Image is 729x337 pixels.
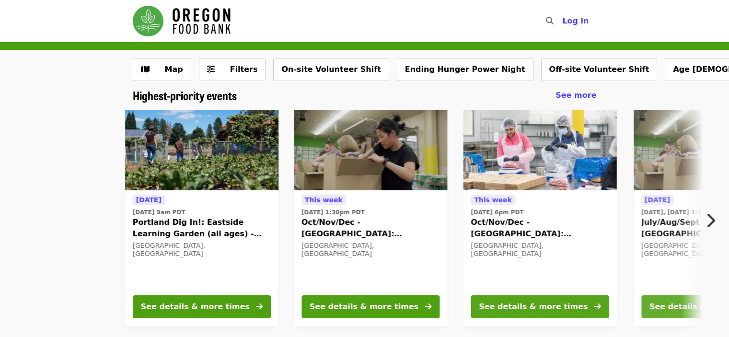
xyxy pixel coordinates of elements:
span: Oct/Nov/Dec - [GEOGRAPHIC_DATA]: Repack/Sort (age [DEMOGRAPHIC_DATA]+) [471,217,609,240]
span: Highest-priority events [133,87,237,104]
div: [GEOGRAPHIC_DATA], [GEOGRAPHIC_DATA] [133,242,271,258]
img: Oct/Nov/Dec - Portland: Repack/Sort (age 8+) organized by Oregon Food Bank [294,110,447,191]
button: Next item [697,207,729,234]
span: This week [305,196,343,204]
i: chevron-right icon [706,211,715,230]
div: See details & more times [310,301,418,313]
img: Portland Dig In!: Eastside Learning Garden (all ages) - Aug/Sept/Oct organized by Oregon Food Bank [125,110,278,191]
time: [DATE] 1:30pm PDT [301,208,365,217]
i: search icon [546,16,554,25]
div: See details & more times [141,301,250,313]
time: [DATE] 6pm PDT [471,208,523,217]
button: Show map view [133,58,191,81]
img: Oct/Nov/Dec - Beaverton: Repack/Sort (age 10+) organized by Oregon Food Bank [463,110,616,191]
div: Highest-priority events [125,89,604,103]
button: On-site Volunteer Shift [273,58,389,81]
img: Oregon Food Bank - Home [133,6,231,36]
i: map icon [141,65,150,74]
button: Off-site Volunteer Shift [541,58,658,81]
a: Highest-priority events [133,89,237,103]
i: arrow-right icon [594,302,601,311]
button: Filters (0 selected) [199,58,266,81]
button: See details & more times [133,295,271,318]
button: See details & more times [301,295,440,318]
div: See details & more times [479,301,588,313]
span: Portland Dig In!: Eastside Learning Garden (all ages) - Aug/Sept/Oct [133,217,271,240]
div: [GEOGRAPHIC_DATA], [GEOGRAPHIC_DATA] [301,242,440,258]
span: Filters [230,65,258,74]
span: [DATE] [645,196,670,204]
a: See details for "Oct/Nov/Dec - Beaverton: Repack/Sort (age 10+)" [463,110,616,326]
button: Ending Hunger Power Night [397,58,533,81]
i: arrow-right icon [256,302,263,311]
button: Log in [555,12,596,31]
span: [DATE] [136,196,162,204]
time: [DATE] 9am PDT [133,208,185,217]
i: sliders-h icon [207,65,215,74]
span: See more [555,91,596,100]
span: Oct/Nov/Dec - [GEOGRAPHIC_DATA]: Repack/Sort (age [DEMOGRAPHIC_DATA]+) [301,217,440,240]
a: See details for "Oct/Nov/Dec - Portland: Repack/Sort (age 8+)" [294,110,447,326]
a: See details for "Portland Dig In!: Eastside Learning Garden (all ages) - Aug/Sept/Oct" [125,110,278,326]
button: See details & more times [471,295,609,318]
div: [GEOGRAPHIC_DATA], [GEOGRAPHIC_DATA] [471,242,609,258]
span: Log in [562,16,589,25]
a: See more [555,90,596,101]
i: arrow-right icon [425,302,431,311]
input: Search [559,10,567,33]
span: Map [165,65,183,74]
span: This week [474,196,512,204]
